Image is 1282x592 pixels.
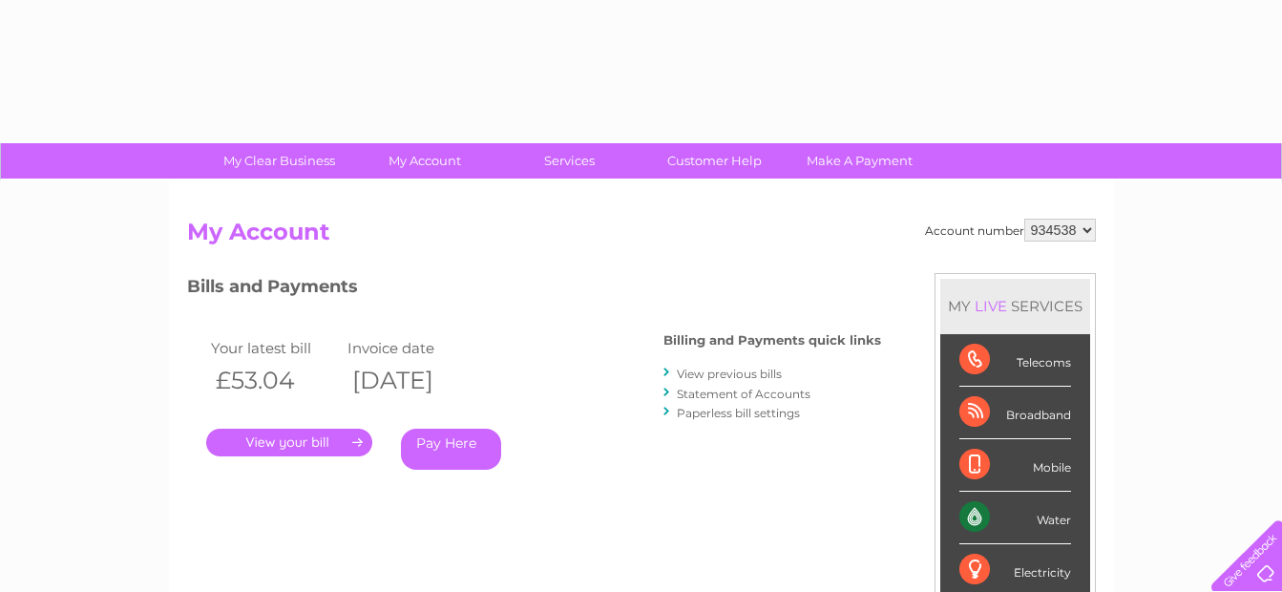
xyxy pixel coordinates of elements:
div: LIVE [971,297,1011,315]
th: [DATE] [343,361,480,400]
div: Broadband [959,387,1071,439]
a: . [206,429,372,456]
div: Account number [925,219,1096,242]
a: Customer Help [636,143,793,179]
h3: Bills and Payments [187,273,881,307]
a: Statement of Accounts [677,387,810,401]
div: MY SERVICES [940,279,1090,333]
div: Mobile [959,439,1071,492]
td: Your latest bill [206,335,344,361]
a: Pay Here [401,429,501,470]
div: Telecoms [959,334,1071,387]
a: View previous bills [677,367,782,381]
th: £53.04 [206,361,344,400]
td: Invoice date [343,335,480,361]
div: Water [959,492,1071,544]
a: Make A Payment [781,143,938,179]
a: Paperless bill settings [677,406,800,420]
a: Services [491,143,648,179]
h2: My Account [187,219,1096,255]
h4: Billing and Payments quick links [663,333,881,348]
a: My Clear Business [200,143,358,179]
a: My Account [346,143,503,179]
